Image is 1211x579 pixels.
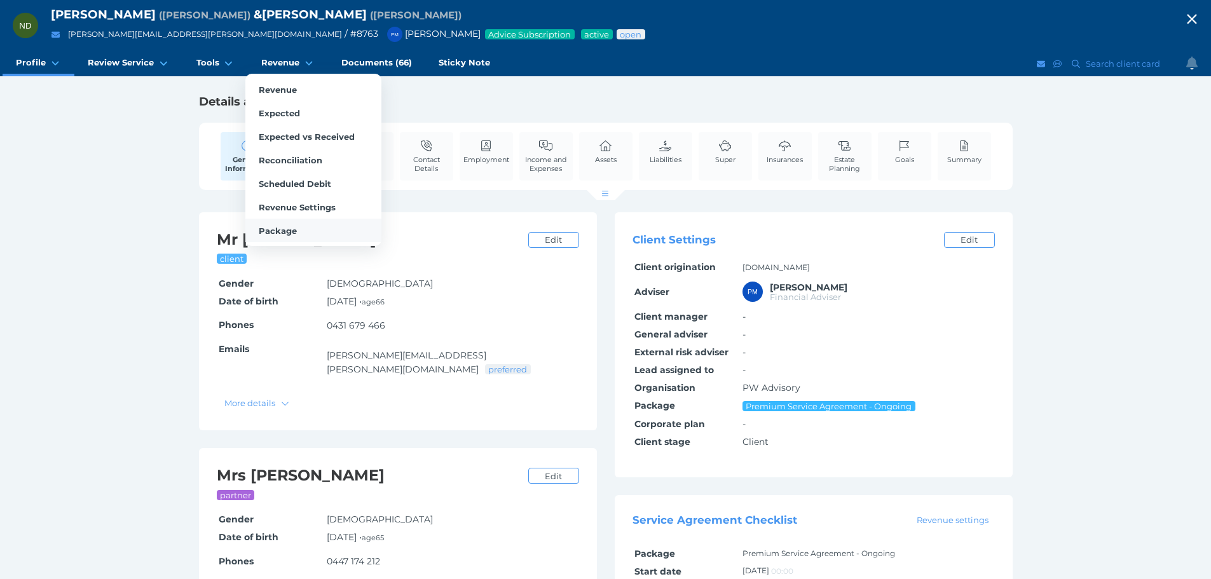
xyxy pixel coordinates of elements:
[634,364,714,376] span: Lead assigned to
[13,13,38,38] div: Nicholas Dipple
[327,531,384,543] span: [DATE] •
[219,278,254,289] span: Gender
[1051,56,1064,72] button: SMS
[523,155,570,173] span: Income and Expenses
[219,296,278,307] span: Date of birth
[219,343,249,355] span: Emails
[742,329,746,340] span: -
[219,514,254,525] span: Gender
[196,57,219,68] span: Tools
[742,311,746,322] span: -
[1083,58,1166,69] span: Search client card
[821,155,868,173] span: Estate Planning
[770,292,841,302] span: Financial Adviser
[767,155,803,164] span: Insurances
[327,555,380,567] a: 0447 174 212
[770,282,847,293] span: Peter McDonald
[259,226,297,236] span: Package
[634,261,716,273] span: Client origination
[634,436,690,447] span: Client stage
[742,436,769,447] span: Client
[219,490,252,500] span: partner
[748,288,758,296] span: PM
[259,85,297,95] span: Revenue
[245,125,381,148] a: Expected vs Received
[327,320,385,331] a: 0431 679 466
[362,533,384,542] small: age 65
[742,382,800,393] span: PW Advisory
[715,155,735,164] span: Super
[634,346,729,358] span: External risk adviser
[217,230,522,250] h2: Mr [PERSON_NAME]
[159,9,250,21] span: Preferred name
[68,29,342,39] a: [PERSON_NAME][EMAIL_ADDRESS][PERSON_NAME][DOMAIN_NAME]
[259,155,322,165] span: Reconciliation
[634,329,708,340] span: General adviser
[634,418,705,430] span: Corporate plan
[341,57,412,68] span: Documents (66)
[528,232,579,248] a: Edit
[245,219,381,242] a: Package
[259,132,355,142] span: Expected vs Received
[634,566,681,577] span: Start date
[818,132,872,180] a: Estate Planning
[944,132,985,171] a: Summary
[370,9,462,21] span: Preferred name
[947,155,982,164] span: Summary
[741,259,995,276] td: [DOMAIN_NAME]
[199,94,1013,109] h1: Details and Management
[259,108,300,118] span: Expected
[387,27,402,42] div: Peter McDonald
[539,235,567,245] span: Edit
[3,51,74,76] a: Profile
[742,346,746,358] span: -
[51,7,156,22] span: [PERSON_NAME]
[400,132,453,180] a: Contact Details
[619,29,643,39] span: Advice status: Review not yet booked in
[245,101,381,125] a: Expected
[584,29,610,39] span: Service package status: Active service agreement in place
[439,57,490,68] span: Sticky Note
[488,364,528,374] span: preferred
[633,234,716,247] span: Client Settings
[219,531,278,543] span: Date of birth
[1035,56,1048,72] button: Email
[595,155,617,164] span: Assets
[254,7,367,22] span: & [PERSON_NAME]
[327,350,486,375] a: [PERSON_NAME][EMAIL_ADDRESS][PERSON_NAME][DOMAIN_NAME]
[327,278,433,289] span: [DEMOGRAPHIC_DATA]
[634,382,695,393] span: Organisation
[771,566,793,576] span: 00:00
[259,202,336,212] span: Revenue Settings
[16,57,46,68] span: Profile
[463,155,509,164] span: Employment
[345,28,378,39] span: / # 8763
[327,514,433,525] span: [DEMOGRAPHIC_DATA]
[88,57,154,68] span: Review Service
[460,132,512,171] a: Employment
[219,555,254,567] span: Phones
[219,398,278,408] span: More details
[910,514,994,526] a: Revenue settings
[742,418,746,430] span: -
[488,29,572,39] span: Advice Subscription
[647,132,685,171] a: Liabilities
[955,235,983,245] span: Edit
[217,466,522,486] h2: Mrs [PERSON_NAME]
[261,57,299,68] span: Revenue
[763,132,806,171] a: Insurances
[245,195,381,219] a: Revenue Settings
[741,545,995,562] td: Premium Service Agreement - Ongoing
[745,401,913,411] span: Premium Service Agreement - Ongoing
[327,296,385,307] span: [DATE] •
[391,32,399,37] span: PM
[219,395,296,411] button: More details
[895,155,914,164] span: Goals
[245,172,381,195] a: Scheduled Debit
[634,548,675,559] span: Package
[362,297,385,306] small: age 66
[248,51,328,76] a: Revenue
[74,51,182,76] a: Review Service
[742,364,746,376] span: -
[1066,56,1167,72] button: Search client card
